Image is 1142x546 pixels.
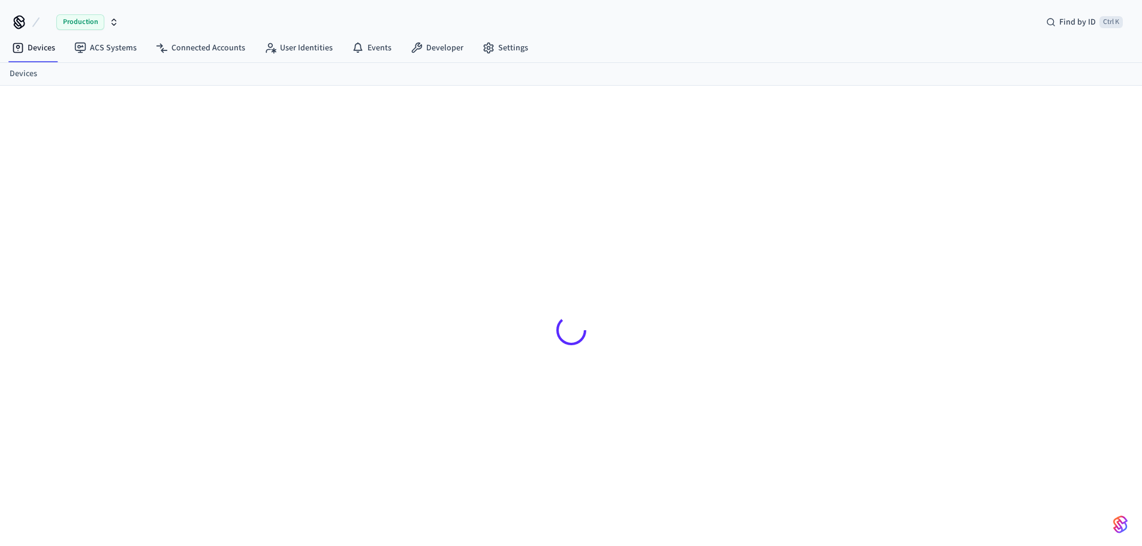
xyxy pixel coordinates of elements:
a: Settings [473,37,538,59]
span: Ctrl K [1099,16,1123,28]
a: Developer [401,37,473,59]
img: SeamLogoGradient.69752ec5.svg [1113,515,1128,534]
a: Devices [2,37,65,59]
a: ACS Systems [65,37,146,59]
a: Events [342,37,401,59]
a: Devices [10,68,37,80]
a: User Identities [255,37,342,59]
a: Connected Accounts [146,37,255,59]
div: Find by IDCtrl K [1036,11,1132,33]
span: Find by ID [1059,16,1096,28]
span: Production [56,14,104,30]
